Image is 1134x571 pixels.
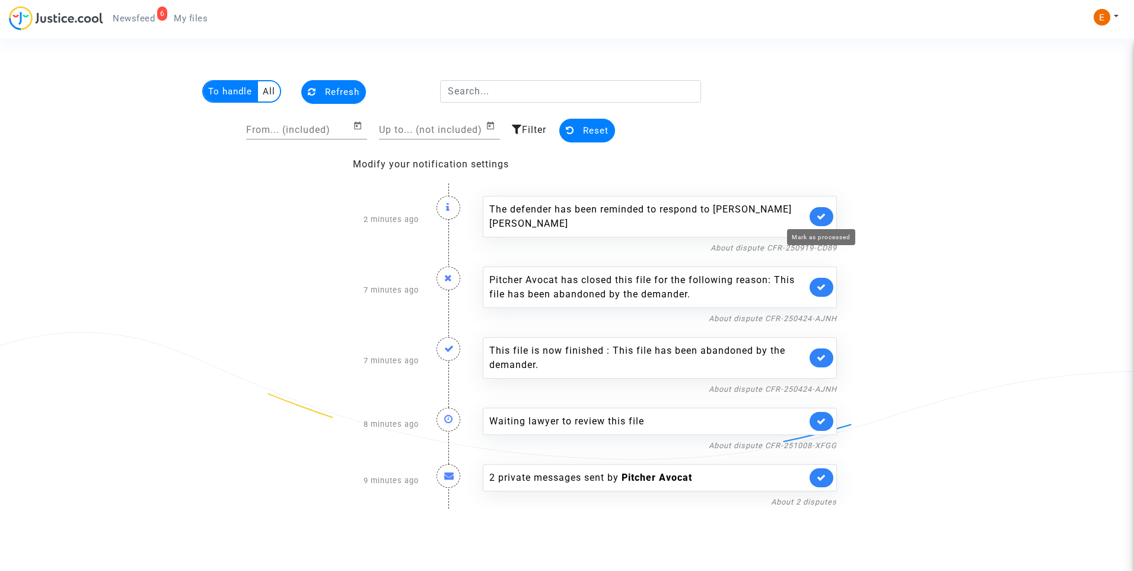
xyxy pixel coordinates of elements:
img: ACg8ocIeiFvHKe4dA5oeRFd_CiCnuxWUEc1A2wYhRJE3TTWt=s96-c [1094,9,1110,26]
multi-toggle-item: All [258,81,280,101]
input: Search... [440,80,702,103]
div: 2 minutes ago [288,184,428,255]
div: Pitcher Avocat has closed this file for the following reason: This file has been abandoned by the... [489,273,807,302]
div: Waiting lawyer to review this file [489,414,807,429]
span: My files [174,13,208,24]
a: About dispute CFR-250919-CD89 [711,243,837,252]
div: 8 minutes ago [288,396,428,452]
multi-toggle-item: To handle [203,81,258,101]
img: jc-logo.svg [9,6,103,30]
a: My files [164,9,217,27]
div: 2 private messages sent by [489,471,807,485]
a: About dispute CFR-250424-AJNH [709,314,837,323]
a: About dispute CFR-251008-XFGG [709,441,837,450]
div: 9 minutes ago [288,452,428,509]
span: Filter [522,124,546,135]
a: Modify your notification settings [353,158,509,170]
div: The defender has been reminded to respond to [PERSON_NAME] [PERSON_NAME] [489,202,807,231]
div: 7 minutes ago [288,325,428,396]
div: This file is now finished : This file has been abandoned by the demander. [489,344,807,372]
div: 6 [157,7,168,21]
span: Refresh [325,87,359,97]
a: 6Newsfeed [103,9,164,27]
a: About 2 disputes [771,497,837,506]
button: Reset [559,119,615,142]
span: Newsfeed [113,13,155,24]
a: About dispute CFR-250424-AJNH [709,385,837,394]
div: 7 minutes ago [288,255,428,325]
button: Open calendar [353,119,367,133]
button: Refresh [301,80,366,104]
button: Open calendar [486,119,500,133]
b: Pitcher Avocat [622,472,692,483]
span: Reset [583,125,609,136]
